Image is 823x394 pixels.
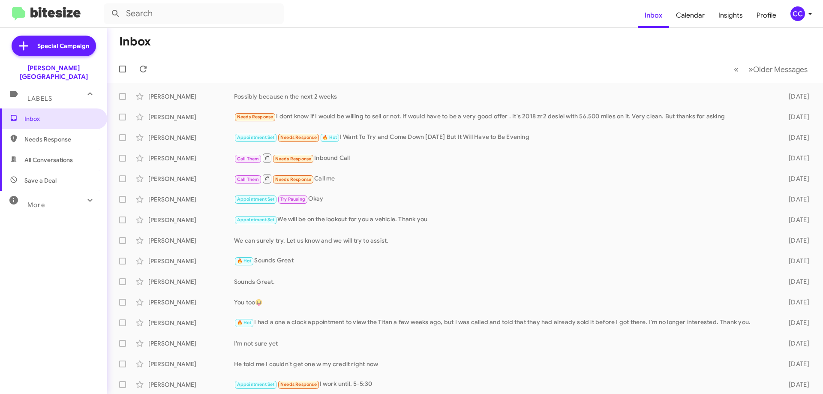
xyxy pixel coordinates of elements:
div: He told me I couldn't get one w my credit right now [234,360,775,368]
h1: Inbox [119,35,151,48]
span: Older Messages [753,65,808,74]
a: Special Campaign [12,36,96,56]
div: CC [790,6,805,21]
span: Appointment Set [237,196,275,202]
a: Calendar [669,3,712,28]
span: Needs Response [280,135,317,140]
div: [PERSON_NAME] [148,154,234,162]
div: [PERSON_NAME] [148,380,234,389]
span: 🔥 Hot [322,135,337,140]
div: Call me [234,173,775,184]
div: [PERSON_NAME] [148,195,234,204]
span: More [27,201,45,209]
a: Profile [750,3,783,28]
span: » [748,64,753,75]
span: Special Campaign [37,42,89,50]
div: We can surely try. Let us know and we will try to assist. [234,236,775,245]
div: [PERSON_NAME] [148,92,234,101]
div: [PERSON_NAME] [148,236,234,245]
div: I work until. 5-5:30 [234,379,775,389]
div: [PERSON_NAME] [148,319,234,327]
span: « [734,64,739,75]
div: [DATE] [775,216,816,224]
span: Appointment Set [237,217,275,223]
div: Inbound Call [234,153,775,163]
div: I had a one a clock appointment to view the Titan a few weeks ago, but I was called and told that... [234,318,775,328]
div: Okay [234,194,775,204]
span: 🔥 Hot [237,320,252,325]
span: Try Pausing [280,196,305,202]
div: [DATE] [775,113,816,121]
span: Call Them [237,177,259,182]
div: [DATE] [775,92,816,101]
div: [DATE] [775,360,816,368]
button: CC [783,6,814,21]
nav: Page navigation example [729,60,813,78]
div: Sounds Great. [234,277,775,286]
div: [PERSON_NAME] [148,360,234,368]
div: [PERSON_NAME] [148,174,234,183]
div: [DATE] [775,154,816,162]
span: 🔥 Hot [237,258,252,264]
span: Needs Response [275,177,312,182]
span: Call Them [237,156,259,162]
button: Previous [729,60,744,78]
div: [DATE] [775,339,816,348]
div: [PERSON_NAME] [148,339,234,348]
span: Labels [27,95,52,102]
button: Next [743,60,813,78]
a: Inbox [638,3,669,28]
div: I Want To Try and Come Down [DATE] But It Will Have to Be Evening [234,132,775,142]
a: Insights [712,3,750,28]
input: Search [104,3,284,24]
div: [DATE] [775,195,816,204]
span: Needs Response [275,156,312,162]
span: Needs Response [237,114,273,120]
div: Possibly because n the next 2 weeks [234,92,775,101]
div: Sounds Great [234,256,775,266]
span: All Conversations [24,156,73,164]
div: [PERSON_NAME] [148,133,234,142]
span: Inbox [24,114,97,123]
div: [PERSON_NAME] [148,298,234,307]
div: I dont know if I would be willing to sell or not. If would have to be a very good offer . It's 20... [234,112,775,122]
div: [DATE] [775,257,816,265]
div: [DATE] [775,236,816,245]
span: Save a Deal [24,176,57,185]
div: [PERSON_NAME] [148,257,234,265]
div: [DATE] [775,133,816,142]
div: You too😝 [234,298,775,307]
span: Appointment Set [237,382,275,387]
span: Needs Response [24,135,97,144]
div: [DATE] [775,380,816,389]
div: [DATE] [775,298,816,307]
div: [DATE] [775,277,816,286]
div: [PERSON_NAME] [148,113,234,121]
span: Appointment Set [237,135,275,140]
div: I'm not sure yet [234,339,775,348]
div: [DATE] [775,174,816,183]
span: Needs Response [280,382,317,387]
div: [PERSON_NAME] [148,216,234,224]
div: [PERSON_NAME] [148,277,234,286]
div: [DATE] [775,319,816,327]
div: We will be on the lookout for you a vehicle. Thank you [234,215,775,225]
